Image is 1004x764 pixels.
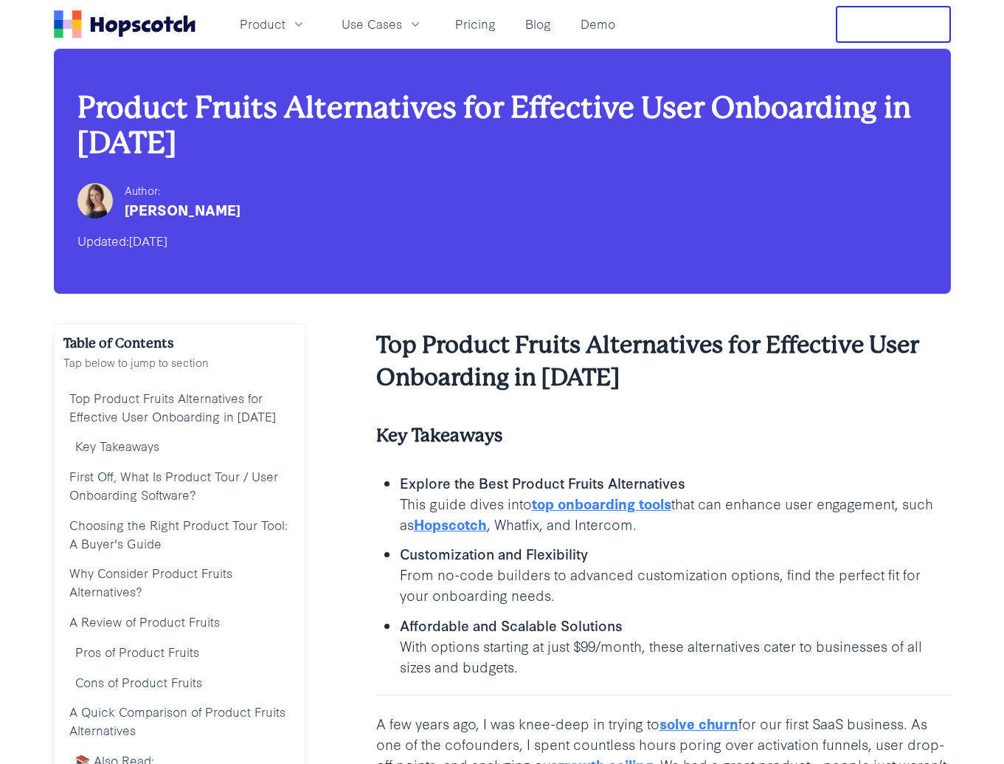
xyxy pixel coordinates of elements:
[836,6,951,43] button: Free Trial
[376,329,951,394] h3: Top Product Fruits Alternatives for Effective User Onboarding in [DATE]
[400,543,588,563] b: Customization and Flexibility
[63,354,296,371] p: Tap below to jump to section
[400,636,951,677] p: With options starting at just $99/month, these alternatives cater to businesses of all sizes and ...
[333,12,432,36] button: Use Cases
[400,564,951,605] p: From no-code builders to advanced customization options, find the perfect fit for your onboarding...
[400,493,951,534] p: This guide dives into that can enhance user engagement, such as , Whatfix, and Intercom.
[519,12,557,36] a: Blog
[77,90,927,161] h1: Product Fruits Alternatives for Effective User Onboarding in [DATE]
[125,182,240,199] div: Author:
[659,713,738,733] a: solve churn
[449,12,502,36] a: Pricing
[400,472,685,492] b: Explore the Best Product Fruits Alternatives
[414,514,487,534] a: Hopscotch
[77,229,927,252] div: Updated:
[532,493,671,513] a: top onboarding tools
[77,183,113,218] img: Hailey Friedman
[54,10,195,38] a: Home
[63,558,296,607] a: Why Consider Product Fruits Alternatives?
[400,615,623,635] b: Affordable and Scalable Solutions
[63,607,296,637] a: A Review of Product Fruits
[63,637,296,667] a: Pros of Product Fruits
[125,199,240,220] div: [PERSON_NAME]
[63,333,296,354] h2: Table of Contents
[342,15,402,33] span: Use Cases
[63,697,296,746] a: A Quick Comparison of Product Fruits Alternatives
[63,431,296,461] a: Key Takeaways
[63,383,296,432] a: Top Product Fruits Alternatives for Effective User Onboarding in [DATE]
[129,232,167,249] time: [DATE]
[63,667,296,698] a: Cons of Product Fruits
[240,15,285,33] span: Product
[376,424,951,448] h4: Key Takeaways
[575,12,621,36] a: Demo
[231,12,315,36] button: Product
[63,510,296,559] a: Choosing the Right Product Tour Tool: A Buyer's Guide
[63,461,296,510] a: First Off, What Is Product Tour / User Onboarding Software?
